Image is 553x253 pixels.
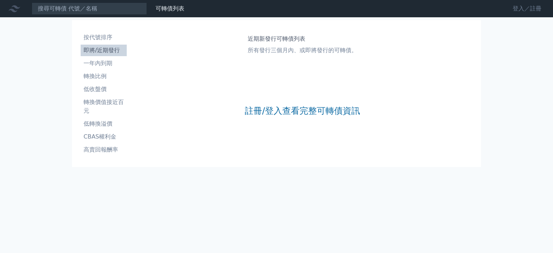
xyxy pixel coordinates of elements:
[81,32,127,43] a: 按代號排序
[81,59,127,68] li: 一年內到期
[81,85,127,94] li: 低收盤價
[248,46,357,55] p: 所有發行三個月內、或即將發行的可轉債。
[32,3,147,15] input: 搜尋可轉債 代號／名稱
[81,119,127,128] li: 低轉換溢價
[245,105,360,117] a: 註冊/登入查看完整可轉債資訊
[81,96,127,117] a: 轉換價值接近百元
[81,33,127,42] li: 按代號排序
[81,71,127,82] a: 轉換比例
[81,72,127,81] li: 轉換比例
[81,46,127,55] li: 即將/近期發行
[81,144,127,155] a: 高賣回報酬率
[156,5,184,12] a: 可轉債列表
[81,58,127,69] a: 一年內到期
[81,83,127,95] a: 低收盤價
[81,131,127,143] a: CBAS權利金
[81,45,127,56] a: 即將/近期發行
[507,3,547,14] a: 登入／註冊
[81,132,127,141] li: CBAS權利金
[81,118,127,130] a: 低轉換溢價
[81,98,127,115] li: 轉換價值接近百元
[248,35,357,43] h1: 近期新發行可轉債列表
[81,145,127,154] li: 高賣回報酬率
